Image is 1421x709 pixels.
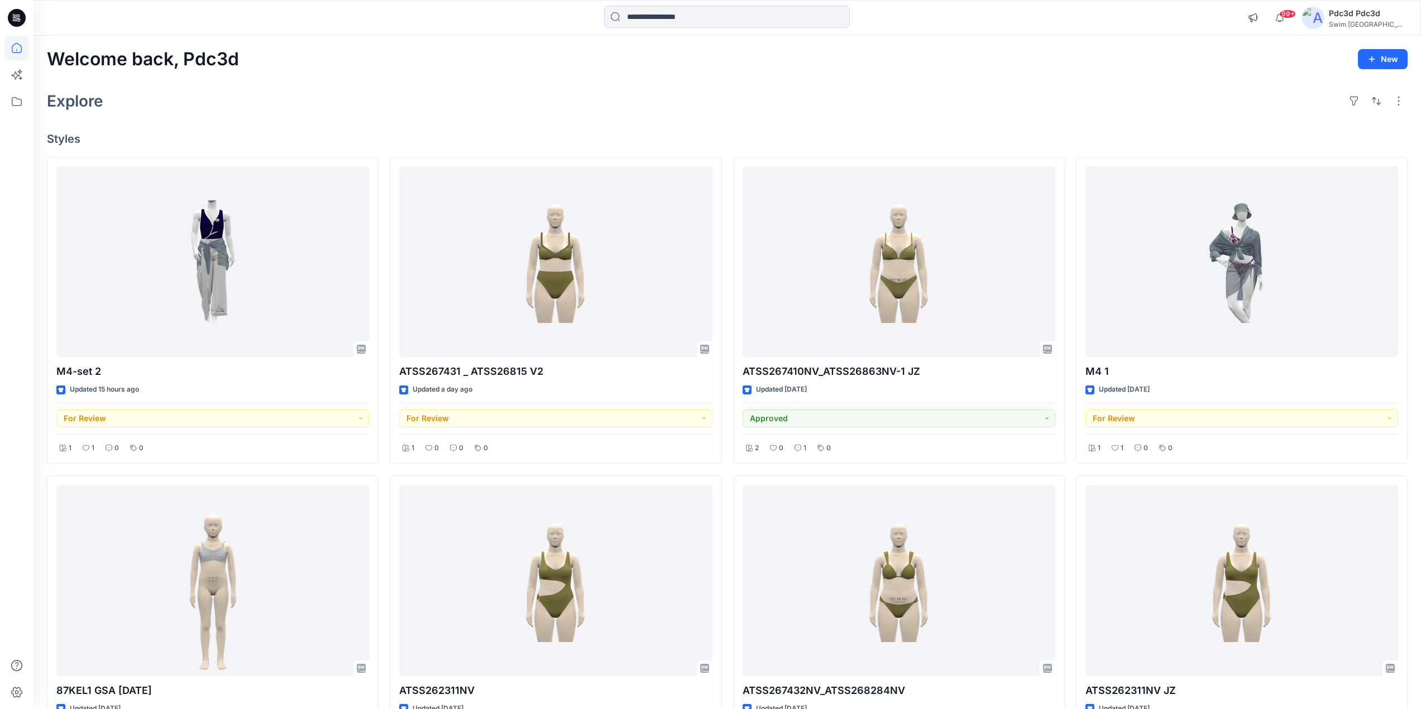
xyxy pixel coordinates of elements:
[399,485,712,676] a: ATSS262311NV
[803,442,806,454] p: 1
[413,384,472,396] p: Updated a day ago
[1085,683,1398,698] p: ATSS262311NV JZ
[114,442,119,454] p: 0
[412,442,414,454] p: 1
[1099,384,1150,396] p: Updated [DATE]
[755,442,759,454] p: 2
[1144,442,1148,454] p: 0
[69,442,71,454] p: 1
[1329,7,1407,20] div: Pdc3d Pdc3d
[434,442,439,454] p: 0
[47,132,1408,146] h4: Styles
[826,442,831,454] p: 0
[56,166,369,358] a: M4-set 2
[1358,49,1408,69] button: New
[1279,9,1296,18] span: 99+
[399,166,712,358] a: ATSS267431 _ ATSS26815 V2
[743,364,1055,379] p: ATSS267410NV_ATSS26863NV-1 JZ
[56,683,369,698] p: 87KEL1 GSA [DATE]
[756,384,807,396] p: Updated [DATE]
[1302,7,1324,29] img: avatar
[92,442,94,454] p: 1
[56,364,369,379] p: M4-set 2
[743,683,1055,698] p: ATSS267432NV_ATSS268284NV
[1121,442,1123,454] p: 1
[56,485,369,676] a: 87KEL1 GSA 2025.8.7
[399,683,712,698] p: ATSS262311NV
[1085,166,1398,358] a: M4 1
[399,364,712,379] p: ATSS267431 _ ATSS26815 V2
[1329,20,1407,28] div: Swim [GEOGRAPHIC_DATA]
[47,49,239,70] h2: Welcome back, Pdc3d
[779,442,783,454] p: 0
[1085,364,1398,379] p: M4 1
[459,442,463,454] p: 0
[47,92,103,110] h2: Explore
[1168,442,1173,454] p: 0
[139,442,143,454] p: 0
[743,485,1055,676] a: ATSS267432NV_ATSS268284NV
[484,442,488,454] p: 0
[1085,485,1398,676] a: ATSS262311NV JZ
[743,166,1055,358] a: ATSS267410NV_ATSS26863NV-1 JZ
[70,384,139,396] p: Updated 15 hours ago
[1098,442,1101,454] p: 1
